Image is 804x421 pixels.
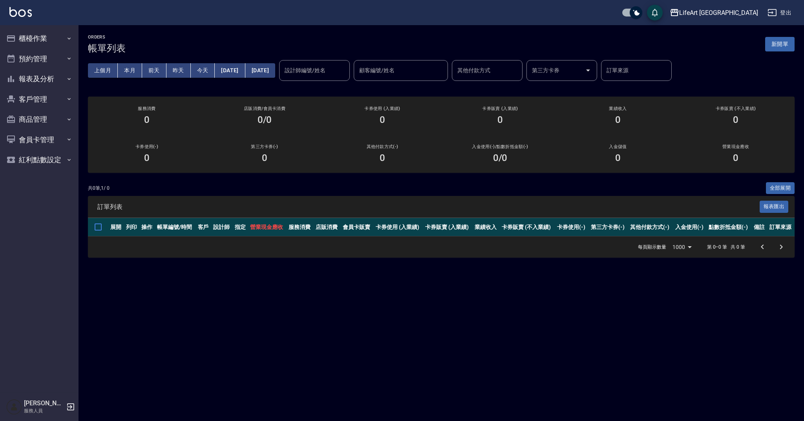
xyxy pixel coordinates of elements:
button: 報表及分析 [3,69,75,89]
p: 每頁顯示數量 [638,243,666,251]
th: 服務消費 [287,218,314,236]
h3: 0 [144,114,150,125]
th: 卡券販賣 (不入業績) [500,218,555,236]
h2: 其他付款方式(-) [333,144,432,149]
button: 今天 [191,63,215,78]
button: 昨天 [166,63,191,78]
th: 操作 [139,218,155,236]
h3: 0 [262,152,267,163]
th: 指定 [233,218,249,236]
h3: 0 [497,114,503,125]
h2: 店販消費 /會員卡消費 [215,106,314,111]
h3: 0 [380,114,385,125]
h3: 0 [615,152,621,163]
p: 共 0 筆, 1 / 0 [88,185,110,192]
th: 點數折抵金額(-) [707,218,752,236]
a: 新開單 [765,40,795,48]
h2: 卡券販賣 (不入業績) [686,106,785,111]
button: 預約管理 [3,49,75,69]
button: 全部展開 [766,182,795,194]
th: 帳單編號/時間 [155,218,196,236]
h3: 0 [380,152,385,163]
th: 展開 [108,218,124,236]
th: 卡券使用 (入業績) [374,218,423,236]
th: 卡券販賣 (入業績) [423,218,473,236]
th: 訂單來源 [767,218,795,236]
th: 備註 [752,218,767,236]
th: 列印 [124,218,140,236]
h2: 卡券使用(-) [97,144,196,149]
button: [DATE] [245,63,275,78]
h2: ORDERS [88,35,126,40]
h2: 卡券販賣 (入業績) [451,106,550,111]
button: 本月 [118,63,142,78]
h3: 0 [733,152,738,163]
h3: 0 [144,152,150,163]
th: 其他付款方式(-) [628,218,673,236]
h2: 入金儲值 [568,144,667,149]
button: 新開單 [765,37,795,51]
button: save [647,5,663,20]
button: LifeArt [GEOGRAPHIC_DATA] [667,5,761,21]
button: 櫃檯作業 [3,28,75,49]
th: 設計師 [211,218,232,236]
img: Person [6,399,22,415]
h3: 0 /0 [493,152,508,163]
button: Open [582,64,594,77]
img: Logo [9,7,32,17]
h3: 0/0 [258,114,272,125]
th: 營業現金應收 [248,218,287,236]
th: 客戶 [196,218,212,236]
th: 卡券使用(-) [555,218,589,236]
button: 上個月 [88,63,118,78]
h5: [PERSON_NAME] [24,399,64,407]
p: 第 0–0 筆 共 0 筆 [707,243,745,251]
h2: 卡券使用 (入業績) [333,106,432,111]
th: 會員卡販賣 [341,218,374,236]
h3: 0 [733,114,738,125]
a: 報表匯出 [760,203,789,210]
div: LifeArt [GEOGRAPHIC_DATA] [679,8,758,18]
h3: 服務消費 [97,106,196,111]
h3: 帳單列表 [88,43,126,54]
button: 報表匯出 [760,201,789,213]
button: 客戶管理 [3,89,75,110]
button: [DATE] [215,63,245,78]
h2: 營業現金應收 [686,144,785,149]
th: 入金使用(-) [673,218,707,236]
th: 業績收入 [473,218,500,236]
button: 登出 [764,5,795,20]
th: 店販消費 [314,218,341,236]
span: 訂單列表 [97,203,760,211]
p: 服務人員 [24,407,64,414]
h2: 第三方卡券(-) [215,144,314,149]
h3: 0 [615,114,621,125]
th: 第三方卡券(-) [589,218,628,236]
h2: 入金使用(-) /點數折抵金額(-) [451,144,550,149]
button: 前天 [142,63,166,78]
div: 1000 [669,236,694,258]
button: 紅利點數設定 [3,150,75,170]
button: 商品管理 [3,109,75,130]
button: 會員卡管理 [3,130,75,150]
h2: 業績收入 [568,106,667,111]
